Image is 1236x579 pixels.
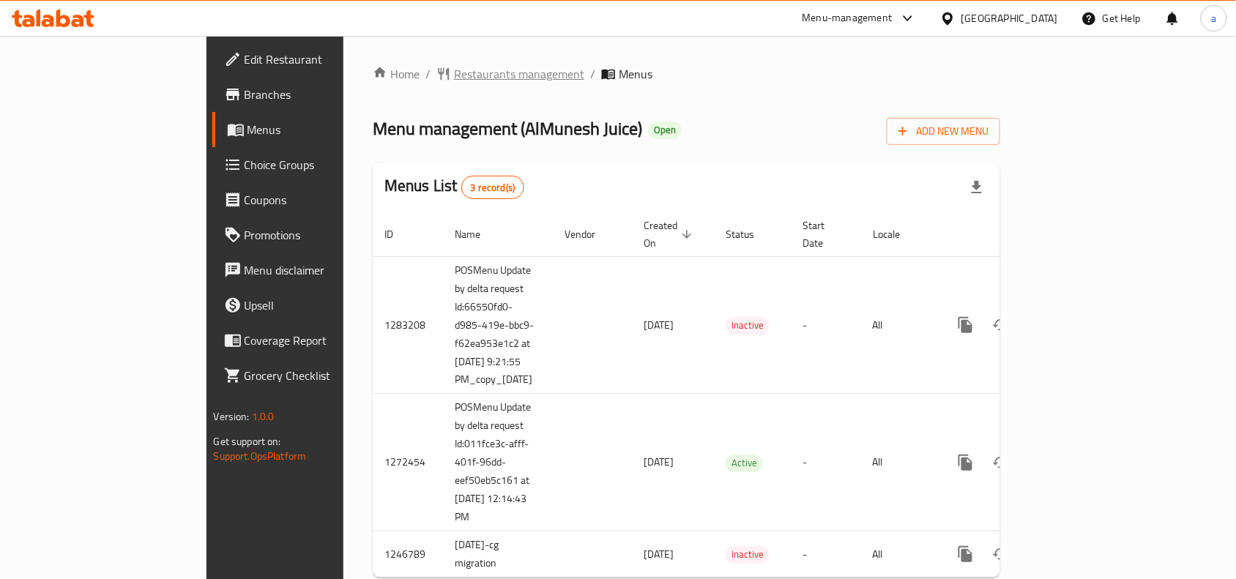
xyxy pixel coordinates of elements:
span: Name [455,225,499,243]
button: more [948,445,983,480]
div: Menu-management [803,10,893,27]
nav: breadcrumb [373,65,1000,83]
td: All [861,531,937,578]
a: Restaurants management [436,65,584,83]
a: Coupons [212,182,413,217]
button: Change Status [983,307,1019,343]
a: Support.OpsPlatform [214,447,307,466]
li: / [425,65,431,83]
td: [DATE]-cg migration [443,531,553,578]
span: Edit Restaurant [245,51,401,68]
td: POSMenu Update by delta request Id:011fce3c-afff-401f-96dd-eef50eb5c161 at [DATE] 12:14:43 PM [443,394,553,531]
td: All [861,394,937,531]
button: Add New Menu [887,118,1000,145]
span: Active [726,455,763,471]
div: Inactive [726,317,770,335]
span: Grocery Checklist [245,367,401,384]
span: Open [648,124,682,136]
span: [DATE] [644,315,674,335]
li: / [590,65,595,83]
span: Inactive [726,317,770,334]
span: Choice Groups [245,156,401,173]
a: Edit Restaurant [212,42,413,77]
div: Inactive [726,546,770,564]
span: Status [726,225,773,243]
td: All [861,256,937,394]
a: Branches [212,77,413,112]
a: Coverage Report [212,323,413,358]
h2: Menus List [384,175,524,199]
span: Locale [873,225,919,243]
td: POSMenu Update by delta request Id:66550fd0-d985-419e-bbc9-f62ea953e1c2 at [DATE] 9:21:55 PM_copy... [443,256,553,394]
span: Version: [214,407,250,426]
table: enhanced table [373,212,1101,578]
span: Inactive [726,546,770,563]
div: Export file [959,170,994,205]
span: Start Date [803,217,844,252]
span: Menu disclaimer [245,261,401,279]
div: Open [648,122,682,139]
span: Vendor [565,225,614,243]
td: - [791,394,861,531]
span: Coverage Report [245,332,401,349]
span: Menus [247,121,401,138]
a: Menu disclaimer [212,253,413,288]
span: ID [384,225,412,243]
span: Upsell [245,296,401,314]
button: more [948,537,983,572]
div: Active [726,455,763,472]
span: [DATE] [644,452,674,471]
a: Upsell [212,288,413,323]
td: - [791,256,861,394]
span: [DATE] [644,545,674,564]
th: Actions [937,212,1101,257]
span: Add New Menu [898,122,989,141]
a: Menus [212,112,413,147]
span: Get support on: [214,432,281,451]
button: Change Status [983,445,1019,480]
span: 1.0.0 [252,407,275,426]
span: Branches [245,86,401,103]
span: Coupons [245,191,401,209]
button: more [948,307,983,343]
a: Grocery Checklist [212,358,413,393]
span: a [1211,10,1216,26]
a: Choice Groups [212,147,413,182]
span: 3 record(s) [462,181,524,195]
span: Menus [619,65,652,83]
span: Created On [644,217,696,252]
button: Change Status [983,537,1019,572]
span: Promotions [245,226,401,244]
div: [GEOGRAPHIC_DATA] [961,10,1058,26]
td: - [791,531,861,578]
a: Promotions [212,217,413,253]
span: Menu management ( AlMunesh Juice ) [373,112,642,145]
span: Restaurants management [454,65,584,83]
